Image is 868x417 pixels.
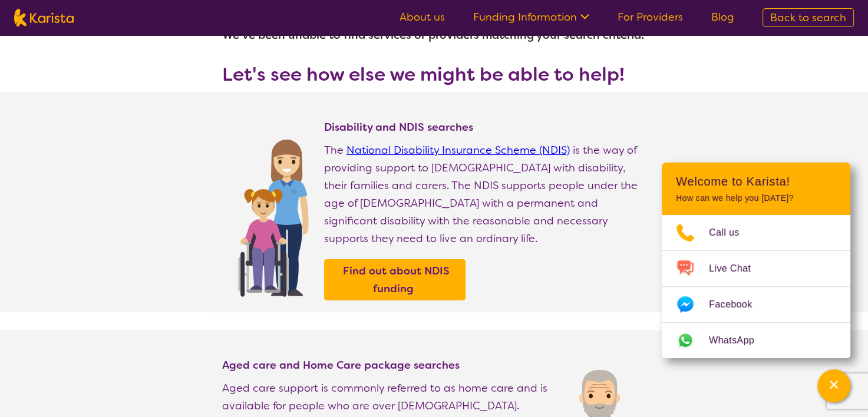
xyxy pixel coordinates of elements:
span: Facebook [709,296,766,313]
p: How can we help you [DATE]? [676,193,836,203]
ul: Choose channel [662,215,850,358]
button: Channel Menu [817,369,850,402]
span: WhatsApp [709,332,768,349]
p: The is the way of providing support to [DEMOGRAPHIC_DATA] with disability, their families and car... [324,141,646,247]
h1: We've been unable to find services or providers matching your search criteria. [222,21,646,49]
img: Find NDIS and Disability services and providers [234,132,312,297]
h3: Let's see how else we might be able to help! [222,64,646,85]
h4: Disability and NDIS searches [324,120,646,134]
span: Back to search [770,11,846,25]
div: Channel Menu [662,163,850,358]
a: Find out about NDIS funding [327,262,463,297]
span: Live Chat [709,260,765,277]
a: About us [400,10,445,24]
h2: Welcome to Karista! [676,174,836,188]
img: Karista logo [14,9,74,27]
span: Call us [709,224,754,241]
a: Back to search [763,8,854,27]
a: National Disability Insurance Scheme (NDIS) [346,143,570,157]
a: Funding Information [473,10,589,24]
p: Aged care support is commonly referred to as home care and is available for people who are over [... [222,379,553,415]
a: Web link opens in a new tab. [662,323,850,358]
h4: Aged care and Home Care package searches [222,358,553,372]
b: Find out about NDIS funding [343,264,450,296]
a: For Providers [618,10,683,24]
a: Blog [711,10,734,24]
